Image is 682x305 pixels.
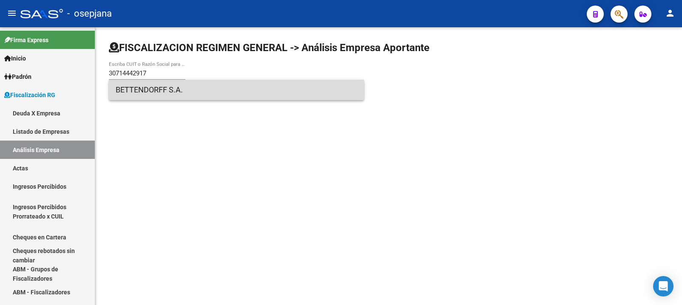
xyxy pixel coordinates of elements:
span: Padrón [4,72,31,81]
span: BETTENDORFF S.A. [116,80,357,100]
span: Inicio [4,54,26,63]
mat-icon: menu [7,8,17,18]
span: Fiscalización RG [4,90,55,100]
mat-icon: person [665,8,675,18]
span: - osepjana [67,4,112,23]
div: Open Intercom Messenger [653,276,673,296]
span: Firma Express [4,35,48,45]
h1: FISCALIZACION REGIMEN GENERAL -> Análisis Empresa Aportante [109,41,429,55]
